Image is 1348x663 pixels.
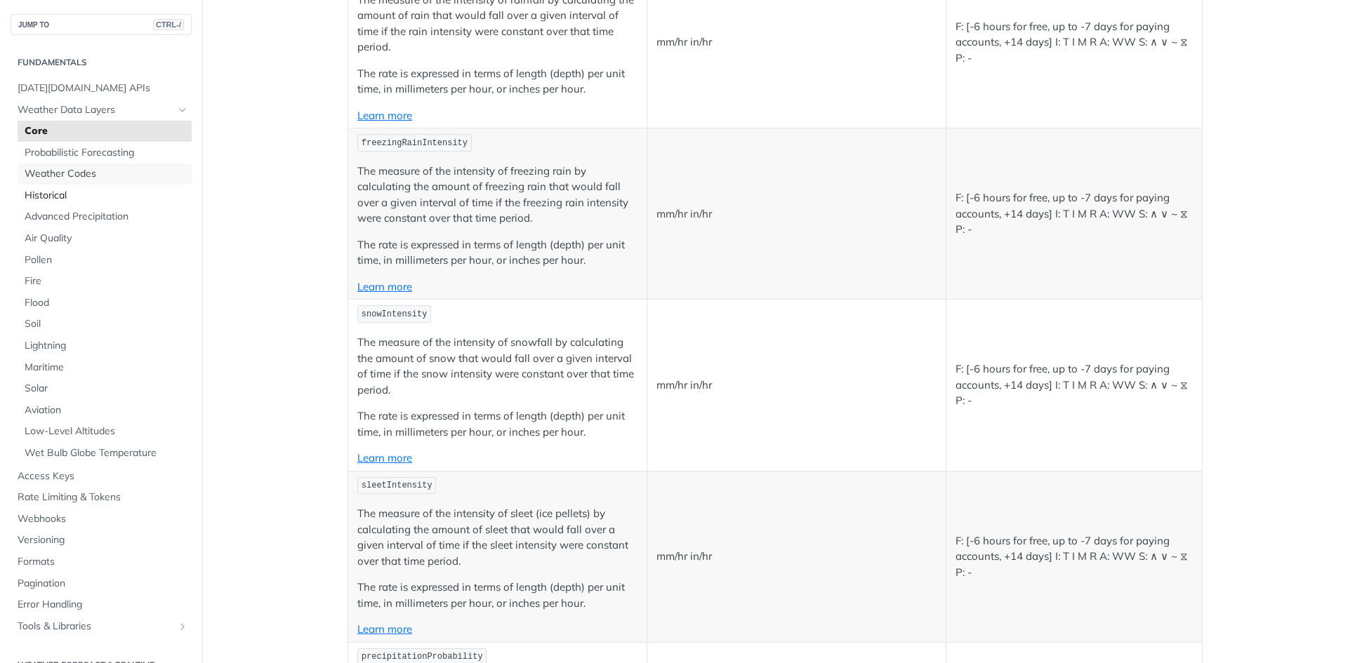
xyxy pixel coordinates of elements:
span: snowIntensity [362,309,428,319]
a: Weather Codes [18,163,192,185]
span: Lightning [25,339,188,353]
span: Fire [25,274,188,288]
a: Solar [18,378,192,399]
span: sleetIntensity [362,481,432,490]
a: Core [18,121,192,142]
a: Rate Limiting & Tokens [11,487,192,508]
p: The measure of the intensity of sleet (ice pellets) by calculating the amount of sleet that would... [357,506,637,569]
p: mm/hr in/hr [656,377,937,394]
a: Historical [18,185,192,206]
span: Pagination [18,577,188,591]
a: Pagination [11,573,192,594]
span: Wet Bulb Globe Temperature [25,446,188,460]
p: The measure of the intensity of freezing rain by calculating the amount of freezing rain that wou... [357,163,637,227]
span: Tools & Libraries [18,620,173,634]
span: Pollen [25,253,188,267]
span: Soil [25,317,188,331]
a: Formats [11,551,192,572]
a: Learn more [357,451,412,464]
span: Air Quality [25,232,188,246]
a: Error Handling [11,594,192,615]
span: Solar [25,382,188,396]
a: Low-Level Altitudes [18,421,192,442]
span: Historical [25,189,188,203]
p: The rate is expressed in terms of length (depth) per unit time, in millimeters per hour, or inche... [357,580,637,611]
span: Weather Codes [25,167,188,181]
span: [DATE][DOMAIN_NAME] APIs [18,81,188,95]
a: Fire [18,271,192,292]
a: Versioning [11,530,192,551]
span: Rate Limiting & Tokens [18,490,188,504]
a: Access Keys [11,466,192,487]
button: JUMP TOCTRL-/ [11,14,192,35]
button: Hide subpages for Weather Data Layers [177,105,188,116]
span: Formats [18,555,188,569]
h2: Fundamentals [11,56,192,69]
a: Flood [18,293,192,314]
span: Aviation [25,403,188,417]
span: Advanced Precipitation [25,210,188,224]
span: Core [25,124,188,138]
span: Maritime [25,361,188,375]
p: mm/hr in/hr [656,34,937,51]
a: [DATE][DOMAIN_NAME] APIs [11,78,192,99]
p: The rate is expressed in terms of length (depth) per unit time, in millimeters per hour, or inche... [357,66,637,98]
a: Advanced Precipitation [18,206,192,227]
a: Learn more [357,109,412,122]
a: Weather Data LayersHide subpages for Weather Data Layers [11,100,192,121]
a: Air Quality [18,228,192,249]
a: Maritime [18,357,192,378]
p: The rate is expressed in terms of length (depth) per unit time, in millimeters per hour, or inche... [357,237,637,269]
a: Lightning [18,335,192,356]
span: Flood [25,296,188,310]
span: CTRL-/ [153,19,184,30]
span: Versioning [18,533,188,547]
span: Error Handling [18,598,188,612]
p: F: [-6 hours for free, up to -7 days for paying accounts, +14 days] I: T I M R A: WW S: ∧ ∨ ~ ⧖ P: - [956,361,1193,409]
span: Webhooks [18,512,188,526]
a: Aviation [18,400,192,421]
span: Access Keys [18,469,188,483]
a: Probabilistic Forecasting [18,142,192,163]
p: mm/hr in/hr [656,206,937,222]
span: Probabilistic Forecasting [25,146,188,160]
p: The rate is expressed in terms of length (depth) per unit time, in millimeters per hour, or inche... [357,408,637,440]
span: freezingRainIntensity [362,138,468,148]
p: F: [-6 hours for free, up to -7 days for paying accounts, +14 days] I: T I M R A: WW S: ∧ ∨ ~ ⧖ P: - [956,19,1193,67]
span: Low-Level Altitudes [25,424,188,438]
a: Learn more [357,622,412,636]
span: Weather Data Layers [18,103,173,117]
a: Wet Bulb Globe Temperature [18,443,192,464]
a: Learn more [357,280,412,293]
p: mm/hr in/hr [656,549,937,565]
button: Show subpages for Tools & Libraries [177,621,188,632]
a: Soil [18,314,192,335]
a: Webhooks [11,509,192,530]
a: Tools & LibrariesShow subpages for Tools & Libraries [11,616,192,637]
p: F: [-6 hours for free, up to -7 days for paying accounts, +14 days] I: T I M R A: WW S: ∧ ∨ ~ ⧖ P: - [956,190,1193,238]
a: Pollen [18,250,192,271]
p: F: [-6 hours for free, up to -7 days for paying accounts, +14 days] I: T I M R A: WW S: ∧ ∨ ~ ⧖ P: - [956,533,1193,581]
p: The measure of the intensity of snowfall by calculating the amount of snow that would fall over a... [357,335,637,398]
span: precipitationProbability [362,652,483,662]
